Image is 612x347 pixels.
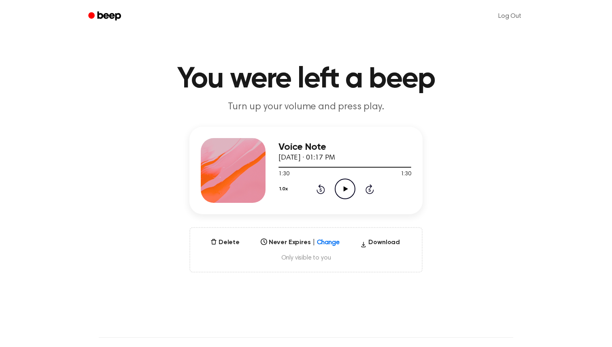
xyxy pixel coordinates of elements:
[278,182,291,196] button: 1.0x
[151,100,461,114] p: Turn up your volume and press play.
[83,9,128,24] a: Beep
[401,170,411,179] span: 1:30
[278,170,289,179] span: 1:30
[278,154,335,162] span: [DATE] · 01:17 PM
[207,238,243,247] button: Delete
[99,65,513,94] h1: You were left a beep
[278,142,411,153] h3: Voice Note
[200,254,412,262] span: Only visible to you
[357,238,403,251] button: Download
[490,6,529,26] a: Log Out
